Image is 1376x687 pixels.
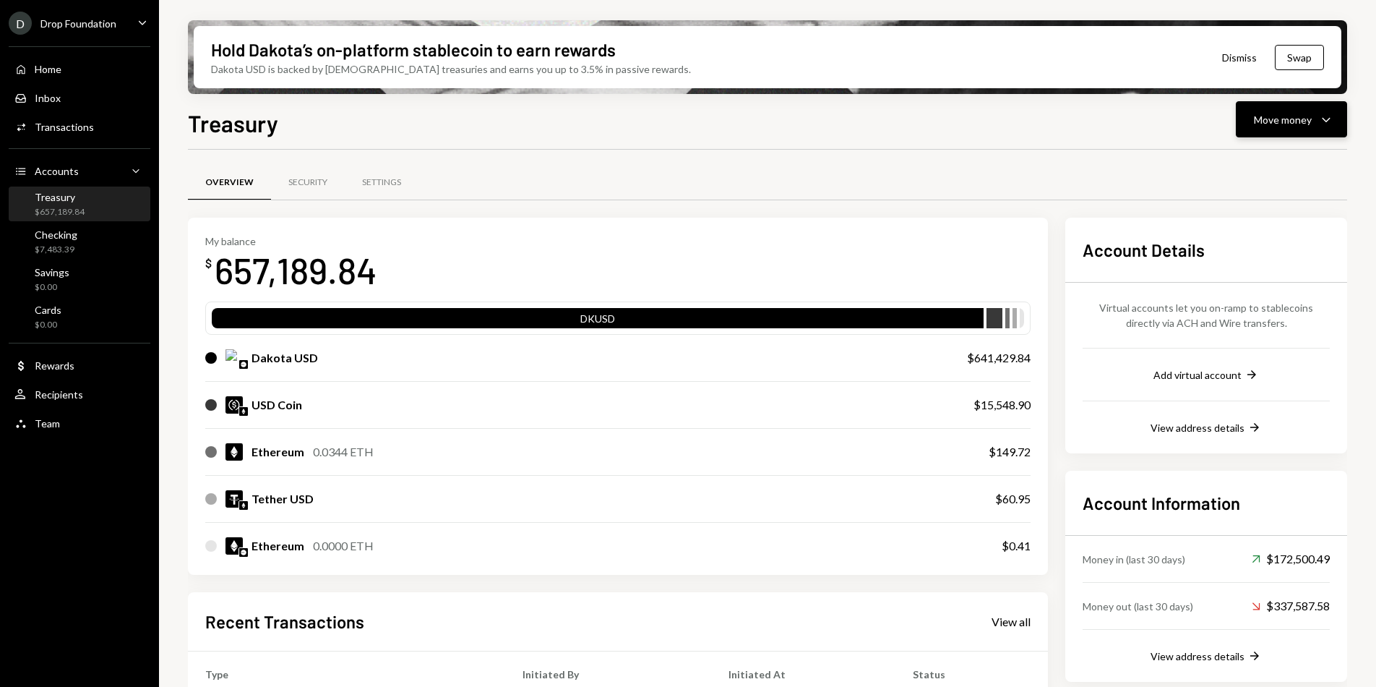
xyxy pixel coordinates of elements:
[225,490,243,508] img: USDT
[9,158,150,184] a: Accounts
[35,63,61,75] div: Home
[35,266,69,278] div: Savings
[239,548,248,557] img: base-mainnet
[239,501,248,510] img: ethereum-mainnet
[271,164,345,201] a: Security
[9,12,32,35] div: D
[251,537,304,555] div: Ethereum
[1204,40,1275,74] button: Dismiss
[40,17,116,30] div: Drop Foundation
[35,229,77,241] div: Checking
[225,396,243,414] img: USDC
[212,311,984,331] div: DKUSD
[225,537,243,555] img: ETH
[9,187,150,221] a: Treasury$657,189.84
[1252,597,1330,615] div: $337,587.58
[1236,101,1347,137] button: Move money
[9,262,150,296] a: Savings$0.00
[9,352,150,378] a: Rewards
[35,206,85,218] div: $657,189.84
[35,92,61,104] div: Inbox
[35,359,74,372] div: Rewards
[35,304,61,316] div: Cards
[1151,649,1262,665] button: View address details
[1083,238,1330,262] h2: Account Details
[35,281,69,294] div: $0.00
[1083,491,1330,515] h2: Account Information
[1153,369,1242,381] div: Add virtual account
[35,121,94,133] div: Transactions
[9,56,150,82] a: Home
[251,490,314,508] div: Tether USD
[35,165,79,177] div: Accounts
[35,244,77,256] div: $7,483.39
[9,381,150,407] a: Recipients
[239,407,248,416] img: ethereum-mainnet
[239,360,248,369] img: base-mainnet
[1083,300,1330,330] div: Virtual accounts let you on-ramp to stablecoins directly via ACH and Wire transfers.
[35,388,83,401] div: Recipients
[995,490,1031,508] div: $60.95
[992,615,1031,629] div: View all
[967,349,1031,367] div: $641,429.84
[188,108,278,137] h1: Treasury
[211,61,691,77] div: Dakota USD is backed by [DEMOGRAPHIC_DATA] treasuries and earns you up to 3.5% in passive rewards.
[313,443,374,461] div: 0.0344 ETH
[188,164,271,201] a: Overview
[205,176,254,189] div: Overview
[362,176,401,189] div: Settings
[35,319,61,331] div: $0.00
[1151,422,1244,434] div: View address details
[211,38,616,61] div: Hold Dakota’s on-platform stablecoin to earn rewards
[215,247,377,293] div: 657,189.84
[9,85,150,111] a: Inbox
[1083,599,1193,614] div: Money out (last 30 days)
[1151,420,1262,436] button: View address details
[205,235,377,247] div: My balance
[1083,552,1185,567] div: Money in (last 30 days)
[9,299,150,334] a: Cards$0.00
[1153,367,1259,383] button: Add virtual account
[313,537,374,555] div: 0.0000 ETH
[251,396,302,414] div: USD Coin
[288,176,327,189] div: Security
[35,191,85,203] div: Treasury
[1252,550,1330,568] div: $172,500.49
[1151,650,1244,662] div: View address details
[225,349,243,367] img: DKUSD
[225,443,243,461] img: ETH
[1254,112,1312,127] div: Move money
[989,443,1031,461] div: $149.72
[251,349,318,367] div: Dakota USD
[205,610,364,633] h2: Recent Transactions
[9,224,150,259] a: Checking$7,483.39
[9,410,150,436] a: Team
[35,417,60,430] div: Team
[345,164,418,201] a: Settings
[251,443,304,461] div: Ethereum
[992,613,1031,629] a: View all
[205,256,212,270] div: $
[9,114,150,140] a: Transactions
[1002,537,1031,555] div: $0.41
[1275,45,1324,70] button: Swap
[973,396,1031,414] div: $15,548.90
